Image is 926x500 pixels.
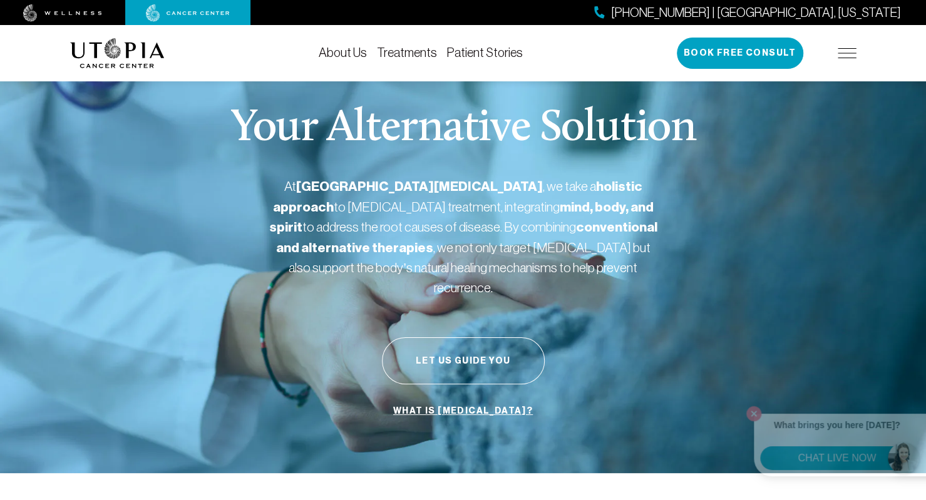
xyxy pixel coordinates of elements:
[319,46,367,59] a: About Us
[273,178,642,215] strong: holistic approach
[296,178,543,195] strong: [GEOGRAPHIC_DATA][MEDICAL_DATA]
[594,4,901,22] a: [PHONE_NUMBER] | [GEOGRAPHIC_DATA], [US_STATE]
[390,399,536,423] a: What is [MEDICAL_DATA]?
[382,337,545,384] button: Let Us Guide You
[677,38,803,69] button: Book Free Consult
[838,48,857,58] img: icon-hamburger
[611,4,901,22] span: [PHONE_NUMBER] | [GEOGRAPHIC_DATA], [US_STATE]
[447,46,523,59] a: Patient Stories
[146,4,230,22] img: cancer center
[70,38,165,68] img: logo
[377,46,437,59] a: Treatments
[269,176,657,297] p: At , we take a to [MEDICAL_DATA] treatment, integrating to address the root causes of disease. By...
[276,219,657,256] strong: conventional and alternative therapies
[230,106,696,151] p: Your Alternative Solution
[23,4,102,22] img: wellness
